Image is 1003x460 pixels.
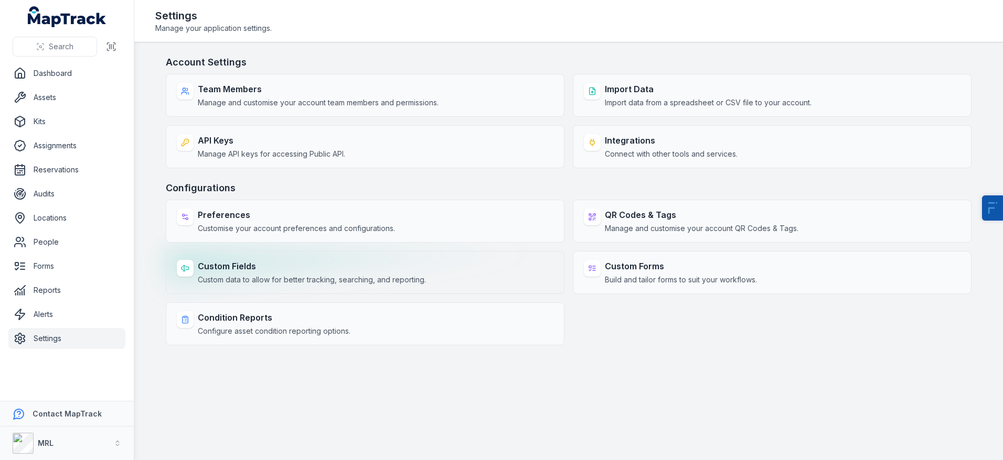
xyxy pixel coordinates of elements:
a: Locations [8,207,125,228]
h3: Configurations [166,181,972,195]
a: Reports [8,280,125,301]
a: Audits [8,183,125,204]
span: Manage and customise your account team members and permissions. [198,97,439,108]
a: Alerts [8,304,125,325]
a: API KeysManage API keys for accessing Public API. [166,125,564,168]
h2: Settings [155,8,272,23]
span: Configure asset condition reporting options. [198,326,350,336]
span: Manage API keys for accessing Public API. [198,149,345,159]
a: Dashboard [8,63,125,84]
a: IntegrationsConnect with other tools and services. [573,125,972,168]
span: Manage and customise your account QR Codes & Tags. [605,223,798,234]
a: Reservations [8,159,125,180]
a: Import DataImport data from a spreadsheet or CSV file to your account. [573,74,972,117]
strong: Custom Forms [605,260,757,272]
strong: Import Data [605,83,812,95]
a: Assets [8,87,125,108]
strong: Contact MapTrack [33,409,102,418]
strong: MRL [38,439,54,447]
strong: API Keys [198,134,345,147]
strong: Team Members [198,83,439,95]
a: Forms [8,256,125,277]
button: Search [13,37,97,57]
span: Build and tailor forms to suit your workflows. [605,275,757,285]
span: Custom data to allow for better tracking, searching, and reporting. [198,275,426,285]
a: Settings [8,328,125,349]
span: Import data from a spreadsheet or CSV file to your account. [605,97,812,108]
a: Kits [8,111,125,132]
a: Team MembersManage and customise your account team members and permissions. [166,74,564,117]
strong: Condition Reports [198,311,350,324]
a: Assignments [8,135,125,156]
span: Manage your application settings. [155,23,272,34]
a: Custom FieldsCustom data to allow for better tracking, searching, and reporting. [166,251,564,294]
a: Custom FormsBuild and tailor forms to suit your workflows. [573,251,972,294]
strong: Integrations [605,134,738,147]
span: Search [49,41,73,52]
strong: QR Codes & Tags [605,209,798,221]
span: Connect with other tools and services. [605,149,738,159]
h3: Account Settings [166,55,972,70]
strong: Preferences [198,209,395,221]
span: Customise your account preferences and configurations. [198,223,395,234]
a: PreferencesCustomise your account preferences and configurations. [166,200,564,243]
strong: Custom Fields [198,260,426,272]
a: QR Codes & TagsManage and customise your account QR Codes & Tags. [573,200,972,243]
a: People [8,232,125,253]
a: MapTrack [28,6,106,27]
a: Condition ReportsConfigure asset condition reporting options. [166,302,564,345]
